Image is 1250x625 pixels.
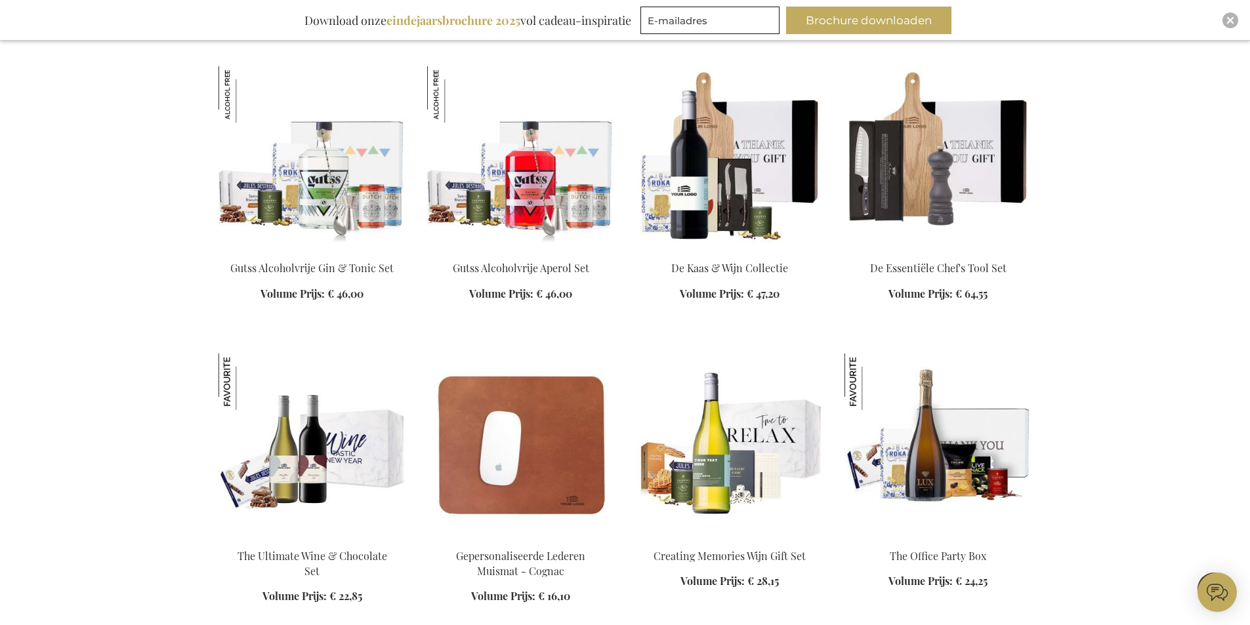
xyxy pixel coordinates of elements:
img: De Essentiële Chef's Tool Set [844,66,1032,250]
span: Volume Prijs: [680,574,745,588]
span: € 47,20 [747,287,780,300]
a: De Kaas & Wijn Collectie [671,261,788,275]
b: eindejaarsbrochure 2025 [386,12,520,28]
a: Gutss Alcoholvrije Aperol Set [453,261,589,275]
span: € 46,00 [327,287,364,300]
iframe: belco-activator-frame [1198,573,1237,612]
a: Volume Prijs: € 46,00 [260,287,364,302]
a: Volume Prijs: € 22,85 [262,589,362,604]
img: Beer Apéro Gift Box [219,353,406,537]
a: Beer Apéro Gift Box The Ultimate Wine & Chocolate Set [219,532,406,544]
span: Volume Prijs: [888,287,953,300]
a: Volume Prijs: € 28,15 [680,574,779,589]
img: The Office Party Box [844,353,1032,537]
span: Volume Prijs: [888,574,953,588]
span: Volume Prijs: [260,287,325,300]
a: The Ultimate Wine & Chocolate Set [238,549,387,578]
img: Gutss Alcoholvrije Gin & Tonic Set [219,66,275,123]
span: € 64,55 [955,287,988,300]
img: Personalised White Wine [636,353,823,537]
a: Leather Mouse Pad - Cognac [427,532,615,544]
a: De Essentiële Chef's Tool Set [870,261,1007,275]
a: Volume Prijs: € 16,10 [471,589,570,604]
div: Download onze vol cadeau-inspiratie [299,7,637,34]
a: Creating Memories Wijn Gift Set [654,549,806,563]
img: Close [1226,16,1234,24]
a: The Office Party Box The Office Party Box [844,532,1032,544]
span: € 46,00 [536,287,572,300]
span: Volume Prijs: [262,589,327,603]
img: Gutss Non-Alcoholic Gin & Tonic Set [219,66,406,250]
span: Volume Prijs: [471,589,535,603]
img: Leather Mouse Pad - Cognac [427,353,615,537]
span: € 24,25 [955,574,988,588]
span: Volume Prijs: [680,287,744,300]
span: € 28,15 [747,574,779,588]
span: € 22,85 [329,589,362,603]
a: Volume Prijs: € 47,20 [680,287,780,302]
img: Gutss Non-Alcoholic Aperol Set [427,66,615,250]
span: € 16,10 [538,589,570,603]
a: De Kaas & Wijn Collectie [636,245,823,257]
img: Gutss Alcoholvrije Aperol Set [427,66,484,123]
a: Gutss Alcoholvrije Gin & Tonic Set [230,261,394,275]
a: Gepersonaliseerde Lederen Muismat - Cognac [456,549,585,578]
form: marketing offers and promotions [640,7,783,38]
a: Volume Prijs: € 46,00 [469,287,572,302]
img: The Ultimate Wine & Chocolate Set [219,353,275,410]
img: The Office Party Box [844,353,901,410]
a: Personalised White Wine [636,532,823,544]
div: Close [1222,12,1238,28]
a: Gutss Non-Alcoholic Aperol Set Gutss Alcoholvrije Aperol Set [427,245,615,257]
img: De Kaas & Wijn Collectie [636,66,823,250]
span: Volume Prijs: [469,287,533,300]
a: The Office Party Box [890,549,986,563]
input: E-mailadres [640,7,780,34]
a: Gutss Non-Alcoholic Gin & Tonic Set Gutss Alcoholvrije Gin & Tonic Set [219,245,406,257]
a: Volume Prijs: € 24,25 [888,574,988,589]
a: De Essentiële Chef's Tool Set [844,245,1032,257]
button: Brochure downloaden [786,7,951,34]
a: Volume Prijs: € 64,55 [888,287,988,302]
